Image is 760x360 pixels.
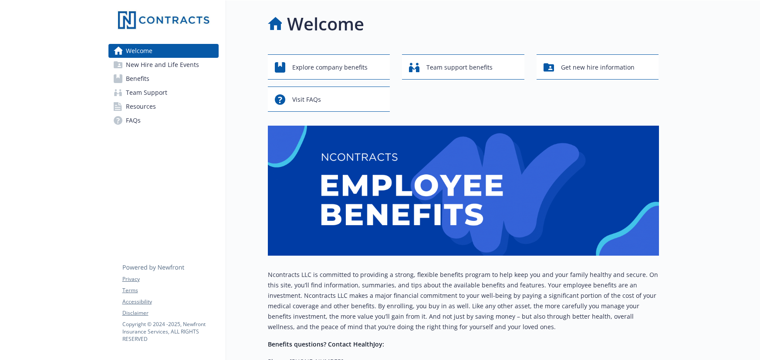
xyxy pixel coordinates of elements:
[126,58,199,72] span: New Hire and Life Events
[122,298,218,306] a: Accessibility
[126,100,156,113] span: Resources
[122,320,218,343] p: Copyright © 2024 - 2025 , Newfront Insurance Services, ALL RIGHTS RESERVED
[268,270,659,332] p: Ncontracts LLC is committed to providing a strong, flexible benefits program to help keep you and...
[268,87,390,112] button: Visit FAQs
[122,275,218,283] a: Privacy
[268,126,659,256] img: overview page banner
[122,309,218,317] a: Disclaimer
[126,44,152,58] span: Welcome
[292,59,368,76] span: Explore company benefits
[122,287,218,294] a: Terms
[287,11,364,37] h1: Welcome
[561,59,635,76] span: Get new hire information
[108,44,219,58] a: Welcome
[402,54,524,80] button: Team support benefits
[108,58,219,72] a: New Hire and Life Events
[292,91,321,108] span: Visit FAQs
[126,72,149,86] span: Benefits
[537,54,659,80] button: Get new hire information
[426,59,493,76] span: Team support benefits
[268,340,384,348] strong: Benefits questions? Contact HealthJoy:
[108,72,219,86] a: Benefits
[108,86,219,100] a: Team Support
[126,86,167,100] span: Team Support
[108,100,219,113] a: Resources
[108,113,219,127] a: FAQs
[126,113,141,127] span: FAQs
[268,54,390,80] button: Explore company benefits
